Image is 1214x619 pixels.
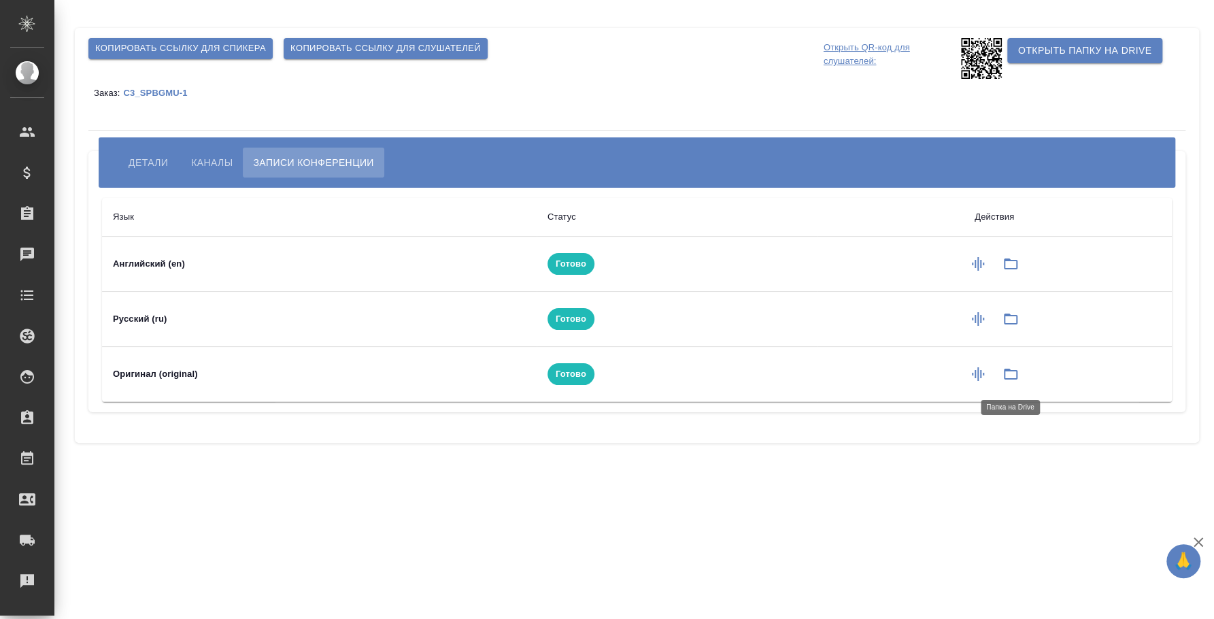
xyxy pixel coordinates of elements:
span: Готово [547,257,594,271]
span: Открыть папку на Drive [1018,42,1151,59]
th: Язык [102,198,537,237]
a: C3_SPBGMU-1 [123,87,197,98]
p: Заказ: [94,88,123,98]
td: Оригинал (original) [102,347,537,402]
button: 🙏 [1166,544,1200,578]
span: Копировать ссылку для спикера [95,41,266,56]
button: Сформировать запись [962,248,994,280]
span: Каналы [191,154,233,171]
button: Папка на Drive [994,303,1027,335]
button: Копировать ссылку для спикера [88,38,273,59]
button: Сформировать запись [962,358,994,390]
span: Копировать ссылку для слушателей [290,41,481,56]
th: Статус [537,198,817,237]
button: Открыть папку на Drive [1007,38,1162,63]
p: C3_SPBGMU-1 [123,88,197,98]
td: Английский (en) [102,237,537,292]
button: Папка на Drive [994,248,1027,280]
span: Готово [547,367,594,381]
th: Действия [817,198,1172,237]
td: Русский (ru) [102,292,537,347]
span: Готово [547,312,594,326]
span: Записи конференции [253,154,373,171]
span: Детали [129,154,168,171]
p: Открыть QR-код для слушателей: [824,38,958,79]
button: Копировать ссылку для слушателей [284,38,488,59]
span: 🙏 [1172,547,1195,575]
button: Сформировать запись [962,303,994,335]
